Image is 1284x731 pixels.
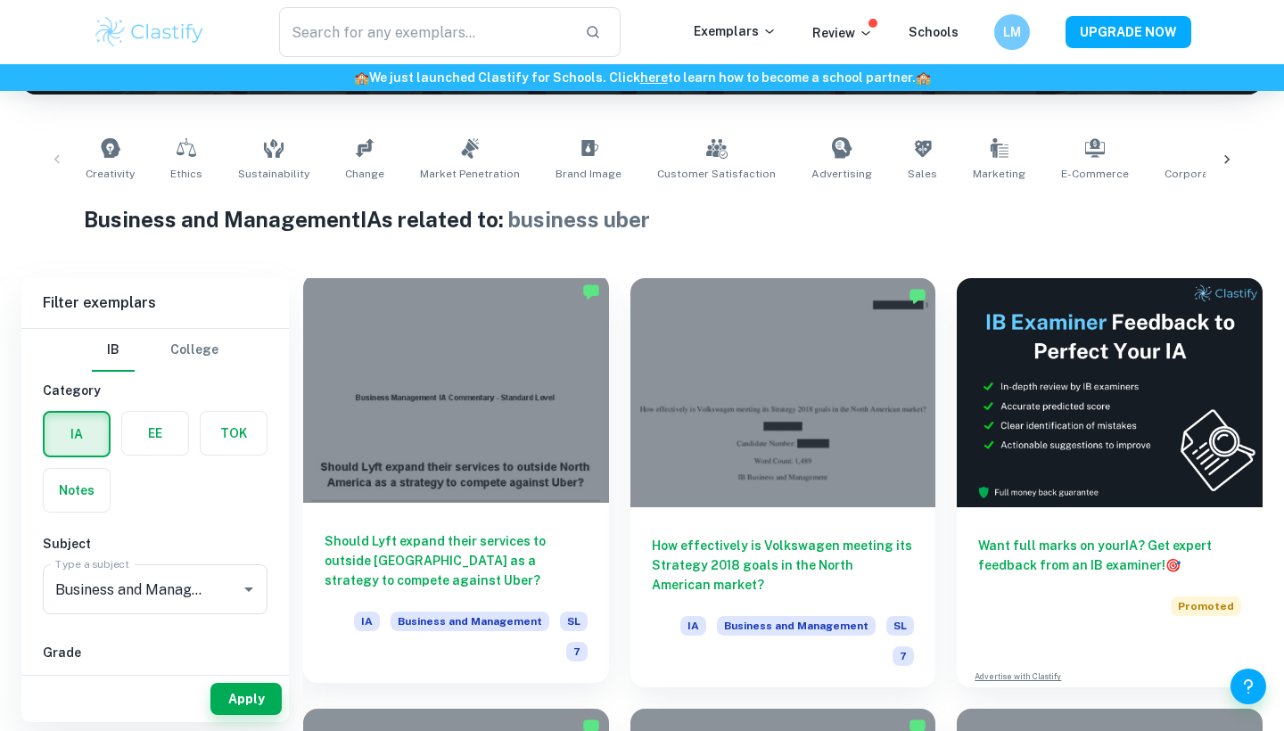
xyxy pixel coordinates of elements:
button: IA [45,413,109,456]
span: Business and Management [717,616,876,636]
a: Should Lyft expand their services to outside [GEOGRAPHIC_DATA] as a strategy to compete against U... [303,278,609,687]
span: Corporate Profitability [1165,166,1283,182]
span: Ethics [170,166,202,182]
span: Market Penetration [420,166,520,182]
span: IA [354,612,380,631]
span: 7 [566,642,588,661]
button: EE [122,412,188,455]
p: Review [812,23,873,43]
button: College [170,329,218,372]
span: Brand Image [556,166,621,182]
h6: Want full marks on your IA ? Get expert feedback from an IB examiner! [978,536,1241,575]
h6: Should Lyft expand their services to outside [GEOGRAPHIC_DATA] as a strategy to compete against U... [325,531,588,590]
span: Marketing [973,166,1025,182]
button: UPGRADE NOW [1066,16,1191,48]
span: Advertising [811,166,872,182]
img: Marked [582,283,600,300]
span: 🏫 [916,70,931,85]
span: Sales [908,166,937,182]
span: Promoted [1171,596,1241,616]
h6: Subject [43,534,267,554]
span: Change [345,166,384,182]
span: SL [560,612,588,631]
span: SL [886,616,914,636]
button: Notes [44,469,110,512]
div: Filter type choice [92,329,218,372]
img: Thumbnail [957,278,1263,507]
a: Advertise with Clastify [975,670,1061,683]
label: Type a subject [55,556,129,571]
img: Clastify logo [93,14,206,50]
span: Business and Management [391,612,549,631]
a: How effectively is Volkswagen meeting its Strategy 2018 goals in the North American market?IABusi... [630,278,936,687]
h6: Grade [43,643,267,662]
h6: We just launched Clastify for Schools. Click to learn how to become a school partner. [4,68,1280,87]
span: Customer Satisfaction [657,166,776,182]
a: Schools [909,25,959,39]
h6: Category [43,381,267,400]
p: Exemplars [694,21,777,41]
span: E-commerce [1061,166,1129,182]
h6: Filter exemplars [21,278,289,328]
button: IB [92,329,135,372]
h1: Business and Management IAs related to: [84,203,1201,235]
input: Search for any exemplars... [279,7,571,57]
span: Sustainability [238,166,309,182]
button: TOK [201,412,267,455]
h6: LM [1002,22,1023,42]
button: LM [994,14,1030,50]
a: Want full marks on yourIA? Get expert feedback from an IB examiner!PromotedAdvertise with Clastify [957,278,1263,687]
h6: How effectively is Volkswagen meeting its Strategy 2018 goals in the North American market? [652,536,915,595]
span: Creativity [86,166,135,182]
span: 7 [893,646,914,666]
button: Apply [210,683,282,715]
span: business uber [508,207,650,232]
span: 🎯 [1165,558,1181,572]
button: Open [236,577,261,602]
img: Marked [909,287,926,305]
button: Help and Feedback [1230,669,1266,704]
a: here [640,70,668,85]
span: 🏫 [354,70,369,85]
span: IA [680,616,706,636]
